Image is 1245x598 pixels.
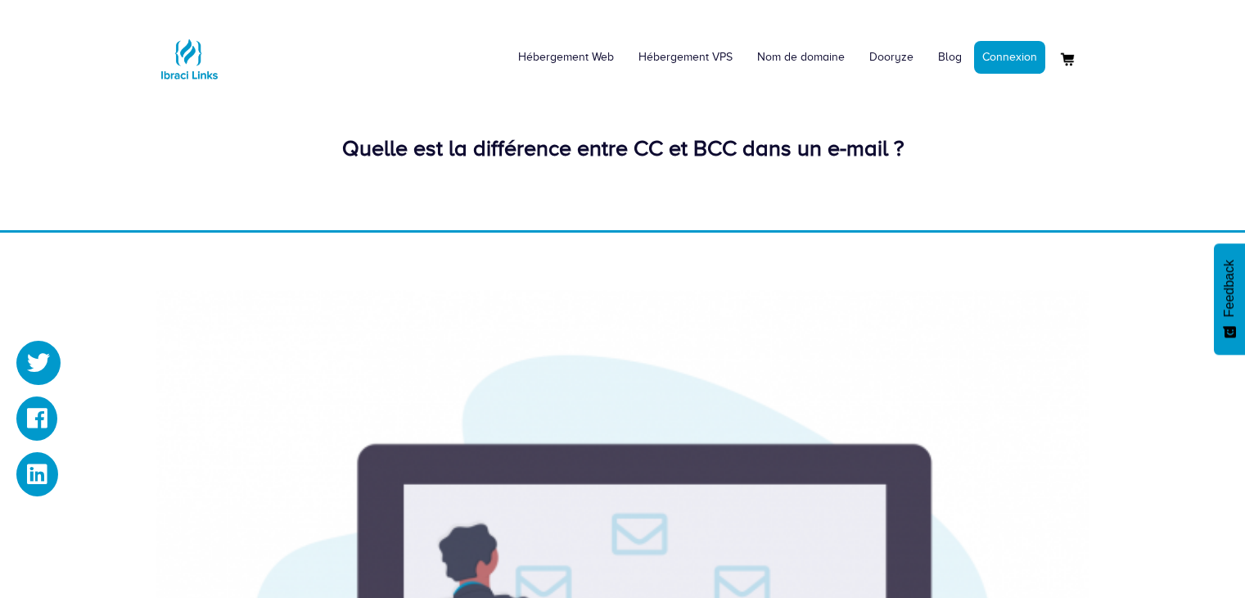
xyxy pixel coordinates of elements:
a: Hébergement Web [506,33,626,82]
a: Blog [926,33,974,82]
div: Quelle est la différence entre CC et BCC dans un e-mail ? [156,133,1089,165]
a: Dooryze [857,33,926,82]
a: Logo Ibraci Links [156,12,222,92]
button: Feedback - Afficher l’enquête [1214,243,1245,355]
a: Connexion [974,41,1045,74]
a: Hébergement VPS [626,33,745,82]
a: Nom de domaine [745,33,857,82]
img: Logo Ibraci Links [156,26,222,92]
span: Feedback [1222,260,1237,317]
